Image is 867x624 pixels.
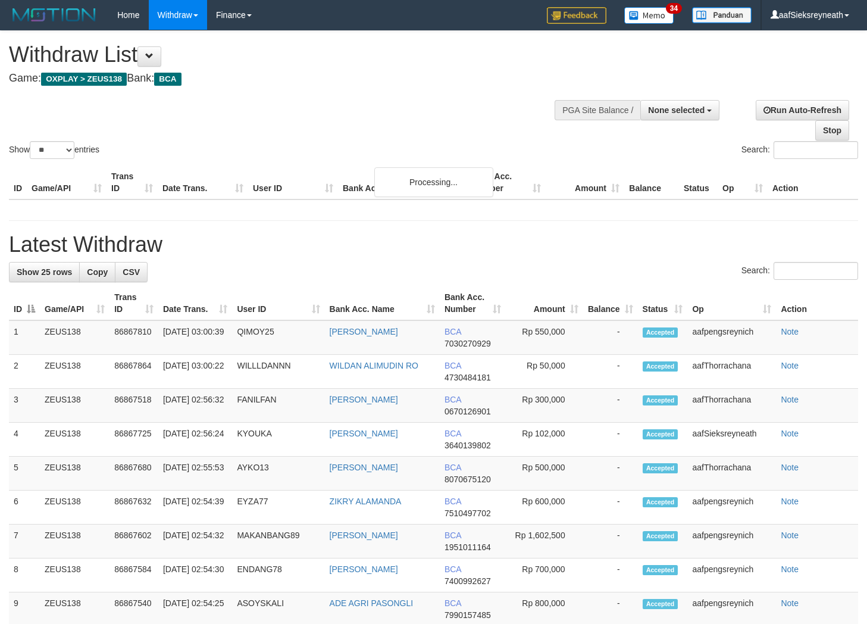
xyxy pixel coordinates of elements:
[781,327,799,336] a: Note
[756,100,849,120] a: Run Auto-Refresh
[232,389,324,423] td: FANILFAN
[547,7,606,24] img: Feedback.jpg
[506,355,583,389] td: Rp 50,000
[506,491,583,525] td: Rp 600,000
[9,525,40,559] td: 7
[232,559,324,592] td: ENDANG78
[679,166,718,199] th: Status
[648,105,705,115] span: None selected
[40,525,109,559] td: ZEUS138
[445,610,491,620] span: Copy 7990157485 to clipboard
[232,423,324,457] td: KYOUKA
[330,497,402,506] a: ZIKRY ALAMANDA
[445,542,491,552] span: Copy 1951011164 to clipboard
[40,389,109,423] td: ZEUS138
[506,389,583,423] td: Rp 300,000
[583,286,638,320] th: Balance: activate to sort column ascending
[158,525,232,559] td: [DATE] 02:54:32
[445,373,491,382] span: Copy 4730484181 to clipboard
[9,286,40,320] th: ID: activate to sort column descending
[79,262,115,282] a: Copy
[506,525,583,559] td: Rp 1,602,500
[687,389,776,423] td: aafThorrachana
[687,286,776,320] th: Op: activate to sort column ascending
[109,355,158,389] td: 86867864
[506,286,583,320] th: Amount: activate to sort column ascending
[643,599,678,609] span: Accepted
[158,491,232,525] td: [DATE] 02:54:39
[109,491,158,525] td: 86867632
[9,262,80,282] a: Show 25 rows
[40,286,109,320] th: Game/API: activate to sort column ascending
[583,320,638,355] td: -
[330,598,414,608] a: ADE AGRI PASONGLI
[440,286,506,320] th: Bank Acc. Number: activate to sort column ascending
[9,6,99,24] img: MOTION_logo.png
[687,355,776,389] td: aafThorrachana
[109,286,158,320] th: Trans ID: activate to sort column ascending
[330,327,398,336] a: [PERSON_NAME]
[40,559,109,592] td: ZEUS138
[687,491,776,525] td: aafpengsreynich
[741,141,858,159] label: Search:
[687,320,776,355] td: aafpengsreynich
[445,564,461,574] span: BCA
[325,286,440,320] th: Bank Acc. Name: activate to sort column ascending
[583,457,638,491] td: -
[40,457,109,491] td: ZEUS138
[41,73,127,86] span: OXPLAY > ZEUS138
[643,327,678,338] span: Accepted
[643,361,678,372] span: Accepted
[643,565,678,575] span: Accepted
[330,564,398,574] a: [PERSON_NAME]
[583,389,638,423] td: -
[640,100,719,120] button: None selected
[40,423,109,457] td: ZEUS138
[9,491,40,525] td: 6
[232,355,324,389] td: WILLLDANNN
[330,429,398,438] a: [PERSON_NAME]
[158,559,232,592] td: [DATE] 02:54:30
[330,395,398,404] a: [PERSON_NAME]
[624,7,674,24] img: Button%20Memo.svg
[109,457,158,491] td: 86867680
[445,339,491,348] span: Copy 7030270929 to clipboard
[741,262,858,280] label: Search:
[158,286,232,320] th: Date Trans.: activate to sort column ascending
[692,7,752,23] img: panduan.png
[643,497,678,507] span: Accepted
[445,475,491,484] span: Copy 8070675120 to clipboard
[583,525,638,559] td: -
[687,457,776,491] td: aafThorrachana
[643,531,678,541] span: Accepted
[445,576,491,586] span: Copy 7400992627 to clipboard
[445,361,461,370] span: BCA
[330,463,398,472] a: [PERSON_NAME]
[781,429,799,438] a: Note
[583,559,638,592] td: -
[9,423,40,457] td: 4
[445,508,491,518] span: Copy 7510497702 to clipboard
[643,429,678,439] span: Accepted
[232,320,324,355] td: QIMOY25
[9,389,40,423] td: 3
[9,355,40,389] td: 2
[583,491,638,525] td: -
[158,166,248,199] th: Date Trans.
[338,166,467,199] th: Bank Acc. Name
[781,531,799,540] a: Note
[768,166,858,199] th: Action
[445,395,461,404] span: BCA
[9,141,99,159] label: Show entries
[232,525,324,559] td: MAKANBANG89
[248,166,338,199] th: User ID
[107,166,158,199] th: Trans ID
[9,166,27,199] th: ID
[781,497,799,506] a: Note
[40,320,109,355] td: ZEUS138
[109,423,158,457] td: 86867725
[445,497,461,506] span: BCA
[445,463,461,472] span: BCA
[330,361,418,370] a: WILDAN ALIMUDIN RO
[774,141,858,159] input: Search:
